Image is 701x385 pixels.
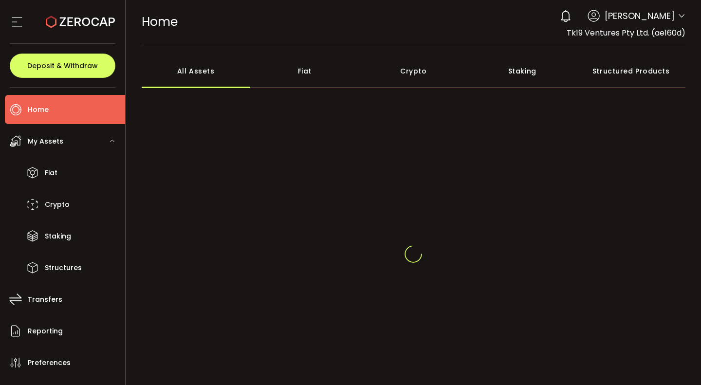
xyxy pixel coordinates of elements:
[28,293,62,307] span: Transfers
[45,261,82,275] span: Structures
[28,324,63,338] span: Reporting
[142,13,178,30] span: Home
[28,134,63,148] span: My Assets
[45,198,70,212] span: Crypto
[10,54,115,78] button: Deposit & Withdraw
[359,54,468,88] div: Crypto
[27,62,98,69] span: Deposit & Withdraw
[45,166,57,180] span: Fiat
[28,356,71,370] span: Preferences
[605,9,675,22] span: [PERSON_NAME]
[577,54,686,88] div: Structured Products
[45,229,71,243] span: Staking
[567,27,685,38] span: Tk19 Ventures Pty Ltd. (ae160d)
[468,54,577,88] div: Staking
[28,103,49,117] span: Home
[250,54,359,88] div: Fiat
[142,54,251,88] div: All Assets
